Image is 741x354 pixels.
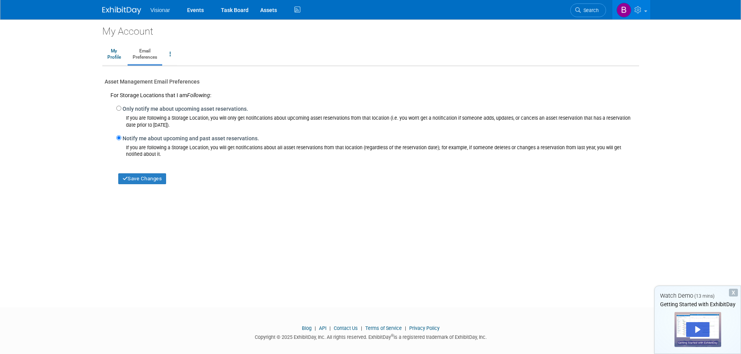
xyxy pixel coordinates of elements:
div: For Storage Locations that I am : [110,91,637,99]
span: | [313,325,318,331]
img: brent friesen [617,3,631,17]
a: Privacy Policy [409,325,440,331]
div: Play [686,322,709,337]
a: API [319,325,326,331]
sup: ® [391,333,394,338]
button: Save Changes [118,173,166,184]
div: My Account [102,19,639,38]
img: ExhibitDay [102,7,141,14]
span: Following [187,92,210,98]
span: Search [581,7,599,13]
a: EmailPreferences [128,45,162,64]
span: Visionar [151,7,170,13]
a: Terms of Service [365,325,402,331]
a: Blog [302,325,312,331]
div: Watch Demo [655,292,741,300]
a: MyProfile [102,45,126,64]
a: Contact Us [334,325,358,331]
label: Only notify me about upcoming asset reservations. [123,105,248,113]
span: (13 mins) [694,293,715,299]
span: | [403,325,408,331]
label: Notify me about upcoming and past asset reservations. [123,134,259,142]
span: | [328,325,333,331]
a: Search [570,3,606,17]
span: | [359,325,364,331]
div: If you are following a Storage Location, you will get notifications about all asset reservations ... [116,144,637,158]
div: If you are following a Storage Location, you will only get notifications about upcoming asset res... [116,115,637,134]
div: Dismiss [729,289,738,296]
div: Asset Management Email Preferences [105,76,637,85]
div: Getting Started with ExhibitDay [655,300,741,308]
